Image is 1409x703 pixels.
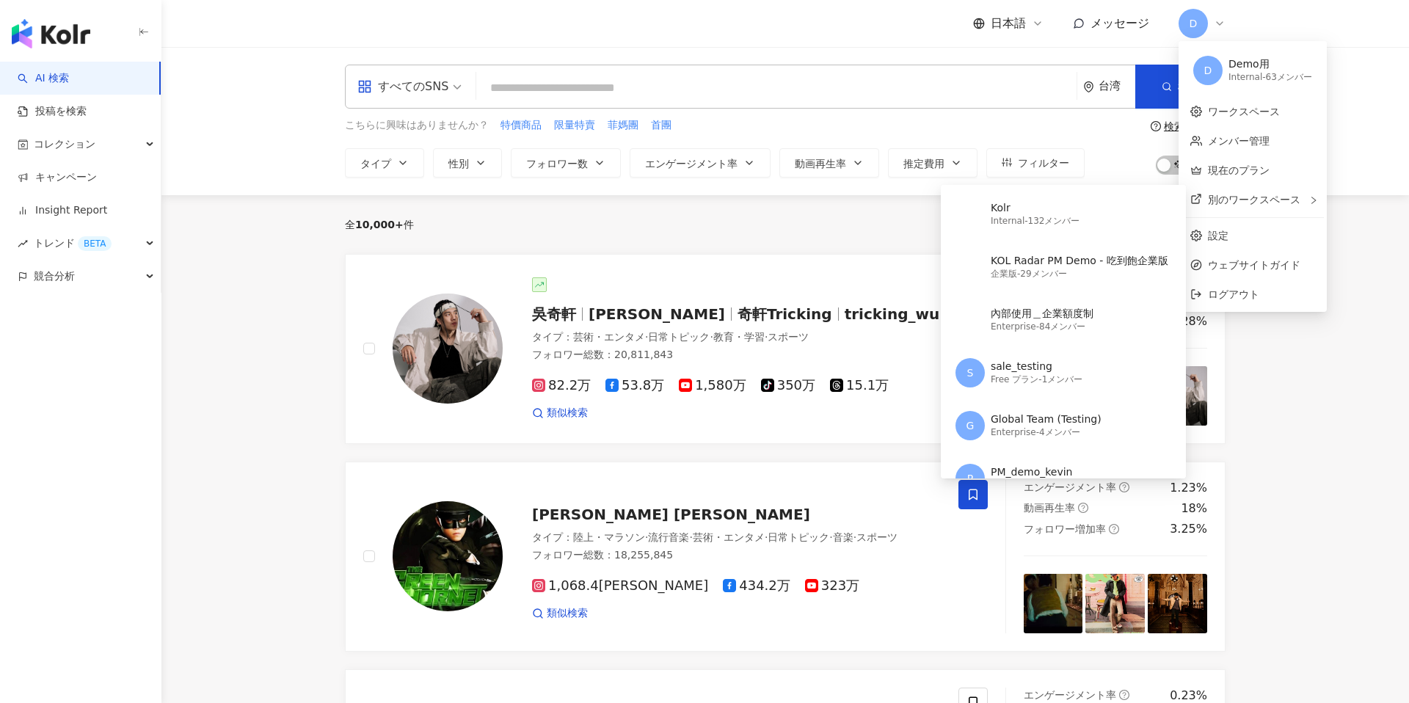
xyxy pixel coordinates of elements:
[433,148,502,178] button: 性別
[648,331,710,343] span: 日常トピック
[966,259,973,275] span: K
[1024,689,1116,701] span: エンゲージメント率
[1181,500,1207,517] div: 18%
[967,365,974,381] span: S
[991,374,1082,386] div: Free プラン - 1メンバー
[1170,480,1207,496] div: 1.23%
[553,117,596,134] button: 限量特賣
[532,406,588,420] a: 類似検索
[532,305,576,323] span: 吳奇軒
[1109,524,1119,534] span: question-circle
[532,578,708,594] span: 1,068.4[PERSON_NAME]
[991,307,1093,321] div: 內部使用＿企業額度制
[967,470,973,487] span: P
[1178,81,1198,92] span: 検索
[532,548,941,563] div: フォロワー総数 ： 18,255,845
[34,128,95,161] span: コレクション
[12,19,90,48] img: logo
[1024,481,1116,493] span: エンゲージメント率
[833,531,853,543] span: 音楽
[532,506,810,523] span: [PERSON_NAME] [PERSON_NAME]
[345,462,1226,652] a: KOL Avatar[PERSON_NAME] [PERSON_NAME]タイプ：陸上・マラソン·流行音楽·芸術・エンタメ·日常トピック·音楽·スポーツフォロワー総数：18,255,8451,0...
[991,254,1168,269] div: KOL Radar PM Demo - 吃到飽企業版
[18,238,28,249] span: rise
[710,331,713,343] span: ·
[1208,106,1280,117] a: ワークスペース
[448,158,469,170] span: 性別
[645,331,648,343] span: ·
[1135,65,1225,109] button: 検索
[1091,16,1149,30] span: メッセージ
[526,158,588,170] span: フォロワー数
[1164,120,1226,132] div: 検索のヒント
[554,118,595,133] span: 限量特賣
[511,148,621,178] button: フォロワー数
[1208,230,1228,241] a: 設定
[738,305,832,323] span: 奇軒Tricking
[1204,62,1212,79] span: D
[630,148,771,178] button: エンゲージメント率
[532,531,941,545] div: タイプ ：
[345,219,414,230] div: 全 件
[1119,690,1129,700] span: question-circle
[645,531,648,543] span: ·
[34,260,75,293] span: 競合分析
[532,348,941,363] div: フォロワー総数 ： 20,811,843
[589,305,725,323] span: [PERSON_NAME]
[991,426,1102,439] div: Enterprise - 4メンバー
[679,378,746,393] span: 1,580万
[532,378,591,393] span: 82.2万
[573,531,645,543] span: 陸上・マラソン
[355,219,404,230] span: 10,000+
[768,531,829,543] span: 日常トピック
[1099,80,1135,92] div: 台湾
[795,158,846,170] span: 動画再生率
[888,148,977,178] button: 推定費用
[779,148,879,178] button: 動画再生率
[1148,574,1207,633] img: post-image
[689,531,692,543] span: ·
[360,158,391,170] span: タイプ
[345,118,489,133] span: こちらに興味はありませんか？
[1208,135,1270,147] a: メンバー管理
[1170,521,1207,537] div: 3.25%
[18,203,107,218] a: Insight Report
[1208,257,1315,273] span: ウェブサイトガイド
[18,170,97,185] a: キャンペーン
[991,321,1093,333] div: Enterprise - 84メンバー
[573,331,645,343] span: 芸術・エンタメ
[768,331,809,343] span: スポーツ
[1190,15,1198,32] span: D
[765,331,768,343] span: ·
[345,254,1226,444] a: KOL Avatar吳奇軒[PERSON_NAME]奇軒Trickingtricking_wuタイプ：芸術・エンタメ·日常トピック·教育・学習·スポーツフォロワー総数：20,811,84382....
[853,531,856,543] span: ·
[1083,81,1094,92] span: environment
[608,118,638,133] span: 菲媽團
[1024,574,1083,633] img: post-image
[856,531,898,543] span: スポーツ
[34,227,112,260] span: トレンド
[966,206,973,222] span: K
[845,305,940,323] span: tricking_wu
[991,15,1026,32] span: 日本語
[1208,194,1300,205] span: 別のワークスペース
[965,312,975,328] span: 內
[991,215,1080,227] div: Internal - 132メンバー
[991,268,1168,280] div: 企業版 - 29メンバー
[991,465,1080,480] div: PM_demo_kevin
[547,606,588,621] span: 類似検索
[991,360,1082,374] div: sale_testing
[991,201,1080,216] div: Kolr
[1228,71,1312,84] div: Internal - 63メンバー
[1170,313,1207,329] div: 1.28%
[650,117,672,134] button: 首團
[547,406,588,420] span: 類似検索
[761,378,815,393] span: 350万
[532,606,588,621] a: 類似検索
[500,118,542,133] span: 特價商品
[18,104,87,119] a: 投稿を検索
[607,117,639,134] button: 菲媽團
[532,330,941,345] div: タイプ ：
[605,378,664,393] span: 53.8万
[1309,196,1318,205] span: right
